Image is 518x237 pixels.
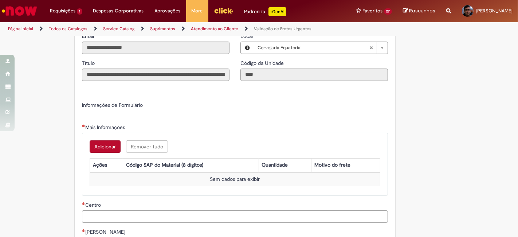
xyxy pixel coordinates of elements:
ul: Trilhas de página [5,22,340,36]
span: [PERSON_NAME] [85,229,127,235]
img: click_logo_yellow_360x200.png [214,5,234,16]
input: Email [82,42,229,54]
span: Cervejaria Equatorial [258,42,369,54]
input: Título [82,69,229,81]
td: Sem dados para exibir [90,172,380,186]
a: Cervejaria EquatorialLimpar campo Local [254,42,388,54]
input: Código da Unidade [240,69,388,81]
span: More [192,7,203,15]
button: Add a row for Mais Informações [90,140,121,153]
a: Suprimentos [150,26,175,32]
span: Necessários [82,202,85,205]
th: Código SAP do Material (8 dígitos) [123,158,259,172]
span: Necessários [82,124,85,127]
th: Quantidade [259,158,311,172]
span: Somente leitura - Email [82,33,95,39]
span: Somente leitura - Código da Unidade [240,60,285,66]
a: Validação de Fretes Urgentes [254,26,311,32]
a: Página inicial [8,26,33,32]
label: Somente leitura - Código da Unidade [240,59,285,67]
label: Somente leitura - Email [82,32,95,40]
span: Centro [85,202,102,208]
label: Somente leitura - Título [82,59,96,67]
a: Service Catalog [103,26,134,32]
span: Local [240,33,254,39]
span: [PERSON_NAME] [476,8,513,14]
a: Rascunhos [403,8,435,15]
img: ServiceNow [1,4,38,18]
span: Necessários [82,229,85,232]
a: Todos os Catálogos [49,26,87,32]
span: 1 [77,8,82,15]
span: 27 [384,8,392,15]
a: Atendimento ao Cliente [191,26,238,32]
span: Aprovações [155,7,181,15]
div: Padroniza [244,7,286,16]
span: Rascunhos [409,7,435,14]
span: Requisições [50,7,75,15]
p: +GenAi [268,7,286,16]
button: Local, Visualizar este registro Cervejaria Equatorial [241,42,254,54]
span: Despesas Corporativas [93,7,144,15]
input: Centro [82,210,388,223]
th: Ações [90,158,123,172]
span: Mais Informações [85,124,126,131]
span: Favoritos [362,7,382,15]
label: Informações de Formulário [82,102,143,108]
th: Motivo do frete [311,158,380,172]
abbr: Limpar campo Local [366,42,377,54]
span: Somente leitura - Título [82,60,96,66]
